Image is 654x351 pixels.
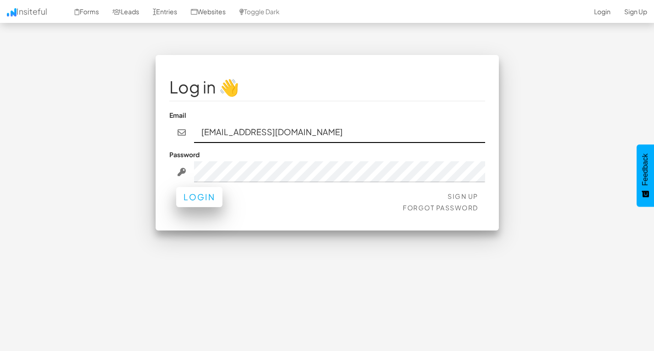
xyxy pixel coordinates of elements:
img: icon.png [7,8,16,16]
label: Email [169,110,186,120]
label: Password [169,150,200,159]
span: Feedback [641,154,649,186]
button: Feedback - Show survey [637,144,654,207]
h1: Log in 👋 [169,78,485,96]
a: Forgot Password [403,203,478,212]
button: Login [176,187,222,207]
a: Sign Up [448,192,478,200]
input: john@doe.com [194,122,485,143]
